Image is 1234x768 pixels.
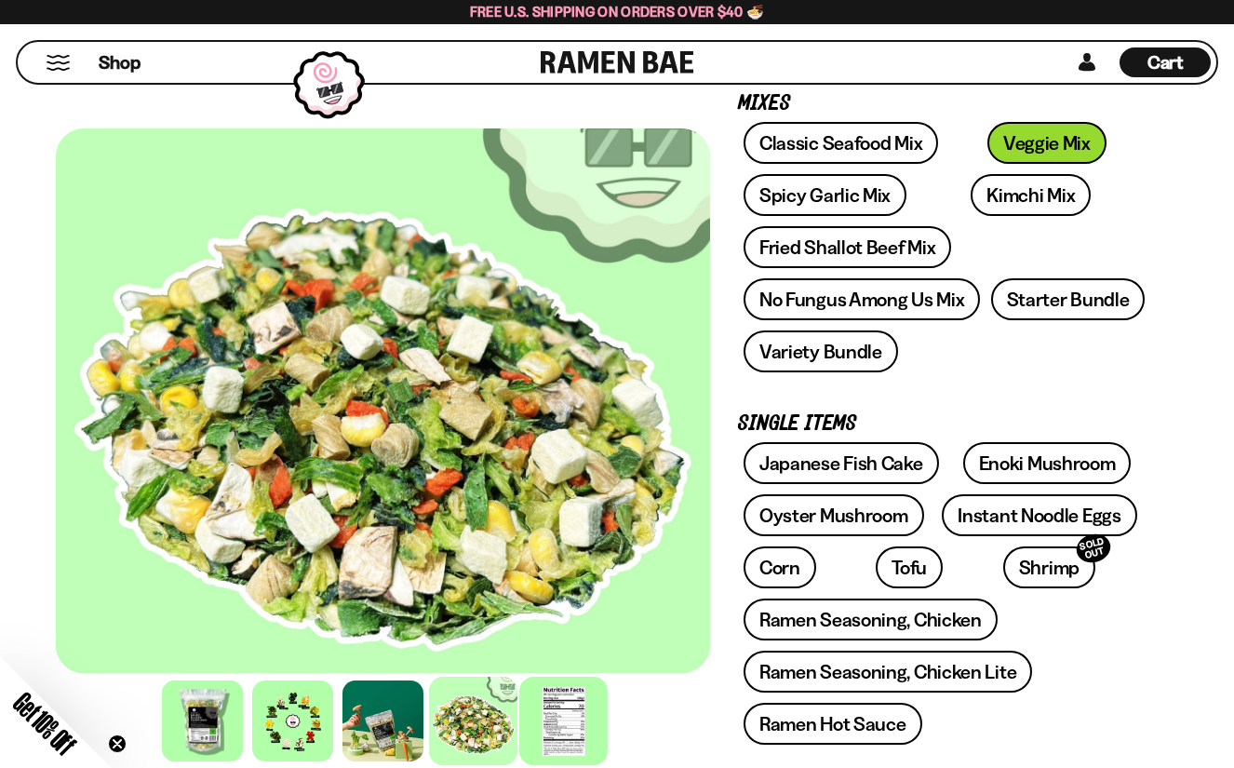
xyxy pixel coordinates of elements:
a: Corn [744,546,816,588]
a: Cart [1120,42,1211,83]
a: Instant Noodle Eggs [942,494,1136,536]
a: Fried Shallot Beef Mix [744,226,951,268]
p: Mixes [738,95,1150,113]
div: SOLD OUT [1073,531,1114,567]
a: Japanese Fish Cake [744,442,939,484]
span: Free U.S. Shipping on Orders over $40 🍜 [470,3,765,20]
span: Shop [99,50,141,75]
span: Get 10% Off [8,687,81,760]
a: Ramen Seasoning, Chicken Lite [744,651,1032,693]
a: Tofu [876,546,943,588]
a: ShrimpSOLD OUT [1003,546,1095,588]
button: Mobile Menu Trigger [46,55,71,71]
a: Starter Bundle [991,278,1146,320]
p: Single Items [738,415,1150,433]
span: Cart [1147,51,1184,74]
a: Oyster Mushroom [744,494,924,536]
a: Ramen Seasoning, Chicken [744,599,998,640]
a: Shop [99,47,141,77]
a: Classic Seafood Mix [744,122,938,164]
a: No Fungus Among Us Mix [744,278,980,320]
a: Variety Bundle [744,330,898,372]
a: Enoki Mushroom [963,442,1132,484]
a: Kimchi Mix [971,174,1091,216]
a: Ramen Hot Sauce [744,703,922,745]
a: Spicy Garlic Mix [744,174,906,216]
button: Close teaser [108,734,127,753]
